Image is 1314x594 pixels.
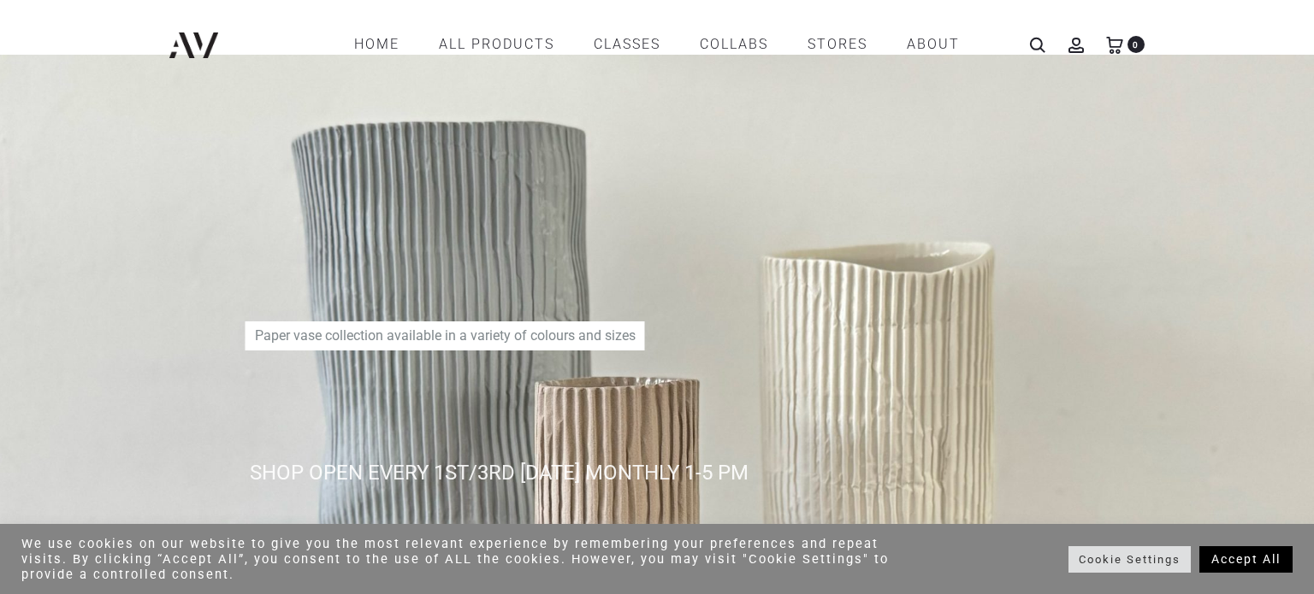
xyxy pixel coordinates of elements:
p: Paper vase collection available in a variety of colours and sizes [246,321,645,350]
span: 0 [1128,36,1145,53]
a: Home [354,30,400,59]
a: Cookie Settings [1068,546,1191,573]
a: COLLABS [700,30,768,59]
div: SHOP OPEN EVERY 1ST/3RD [DATE] MONTHLY 1-5 PM [250,457,1242,488]
a: Accept All [1199,546,1293,573]
a: 0 [1106,36,1123,52]
div: We use cookies on our website to give you the most relevant experience by remembering your prefer... [21,536,911,582]
a: STORES [808,30,867,59]
a: ABOUT [907,30,960,59]
a: All products [439,30,554,59]
a: CLASSES [594,30,660,59]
